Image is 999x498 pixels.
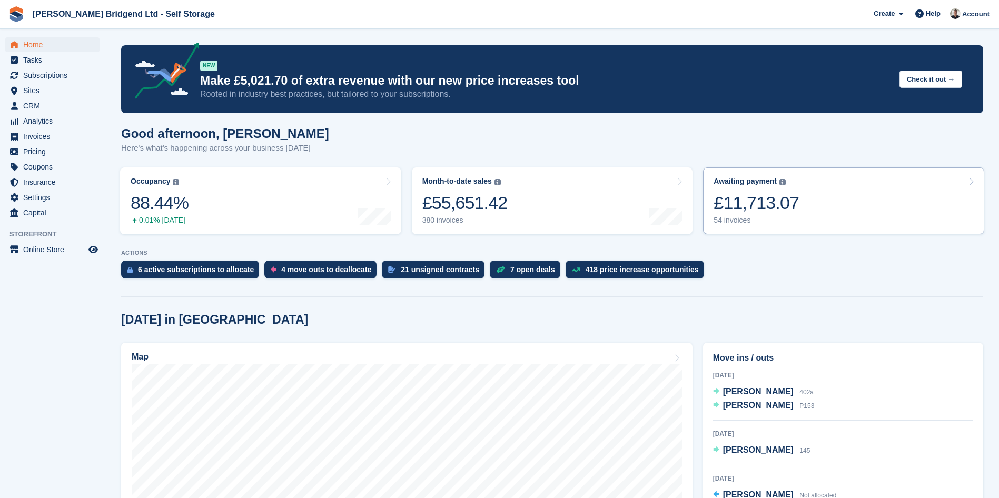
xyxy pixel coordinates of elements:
h2: Move ins / outs [713,352,973,364]
img: price-adjustments-announcement-icon-8257ccfd72463d97f412b2fc003d46551f7dbcb40ab6d574587a9cd5c0d94... [126,43,200,103]
img: move_outs_to_deallocate_icon-f764333ba52eb49d3ac5e1228854f67142a1ed5810a6f6cc68b1a99e826820c5.svg [271,266,276,273]
a: 418 price increase opportunities [566,261,709,284]
img: contract_signature_icon-13c848040528278c33f63329250d36e43548de30e8caae1d1a13099fd9432cc5.svg [388,266,395,273]
a: menu [5,68,100,83]
a: Awaiting payment £11,713.07 54 invoices [703,167,984,234]
a: menu [5,242,100,257]
span: Create [874,8,895,19]
div: £55,651.42 [422,192,508,214]
a: [PERSON_NAME] 145 [713,444,810,457]
img: active_subscription_to_allocate_icon-d502201f5373d7db506a760aba3b589e785aa758c864c3986d89f69b8ff3... [127,266,133,273]
h2: Map [132,352,149,362]
a: 7 open deals [490,261,566,284]
div: 0.01% [DATE] [131,216,189,225]
span: Analytics [23,114,86,128]
span: Tasks [23,53,86,67]
div: [DATE] [713,371,973,380]
a: menu [5,190,100,205]
a: menu [5,37,100,52]
span: Pricing [23,144,86,159]
p: ACTIONS [121,250,983,256]
span: Insurance [23,175,86,190]
div: 4 move outs to deallocate [281,265,371,274]
span: Account [962,9,990,19]
div: [DATE] [713,474,973,483]
div: 21 unsigned contracts [401,265,479,274]
span: Home [23,37,86,52]
a: menu [5,205,100,220]
span: Settings [23,190,86,205]
h2: [DATE] in [GEOGRAPHIC_DATA] [121,313,308,327]
img: price_increase_opportunities-93ffe204e8149a01c8c9dc8f82e8f89637d9d84a8eef4429ea346261dce0b2c0.svg [572,267,580,272]
p: Make £5,021.70 of extra revenue with our new price increases tool [200,73,891,88]
img: icon-info-grey-7440780725fd019a000dd9b08b2336e03edf1995a4989e88bcd33f0948082b44.svg [779,179,786,185]
img: Rhys Jones [950,8,961,19]
span: Sites [23,83,86,98]
img: deal-1b604bf984904fb50ccaf53a9ad4b4a5d6e5aea283cecdc64d6e3604feb123c2.svg [496,266,505,273]
a: Month-to-date sales £55,651.42 380 invoices [412,167,693,234]
a: 4 move outs to deallocate [264,261,382,284]
div: 380 invoices [422,216,508,225]
span: Invoices [23,129,86,144]
a: menu [5,144,100,159]
span: Capital [23,205,86,220]
div: 88.44% [131,192,189,214]
span: 402a [799,389,814,396]
div: 6 active subscriptions to allocate [138,265,254,274]
div: £11,713.07 [714,192,799,214]
div: 418 price increase opportunities [586,265,699,274]
div: [DATE] [713,429,973,439]
a: [PERSON_NAME] P153 [713,399,815,413]
a: menu [5,53,100,67]
a: 6 active subscriptions to allocate [121,261,264,284]
span: [PERSON_NAME] [723,387,794,396]
p: Here's what's happening across your business [DATE] [121,142,329,154]
img: stora-icon-8386f47178a22dfd0bd8f6a31ec36ba5ce8667c1dd55bd0f319d3a0aa187defe.svg [8,6,24,22]
span: [PERSON_NAME] [723,445,794,454]
span: CRM [23,98,86,113]
a: Preview store [87,243,100,256]
p: Rooted in industry best practices, but tailored to your subscriptions. [200,88,891,100]
div: NEW [200,61,217,71]
div: Month-to-date sales [422,177,492,186]
a: menu [5,129,100,144]
div: Occupancy [131,177,170,186]
span: Online Store [23,242,86,257]
button: Check it out → [899,71,962,88]
a: menu [5,114,100,128]
span: Coupons [23,160,86,174]
img: icon-info-grey-7440780725fd019a000dd9b08b2336e03edf1995a4989e88bcd33f0948082b44.svg [494,179,501,185]
a: [PERSON_NAME] Bridgend Ltd - Self Storage [28,5,219,23]
a: Occupancy 88.44% 0.01% [DATE] [120,167,401,234]
img: icon-info-grey-7440780725fd019a000dd9b08b2336e03edf1995a4989e88bcd33f0948082b44.svg [173,179,179,185]
a: menu [5,98,100,113]
a: menu [5,83,100,98]
a: [PERSON_NAME] 402a [713,385,814,399]
div: Awaiting payment [714,177,777,186]
div: 7 open deals [510,265,555,274]
a: 21 unsigned contracts [382,261,490,284]
span: [PERSON_NAME] [723,401,794,410]
h1: Good afternoon, [PERSON_NAME] [121,126,329,141]
span: Help [926,8,941,19]
div: 54 invoices [714,216,799,225]
a: menu [5,175,100,190]
span: P153 [799,402,814,410]
a: menu [5,160,100,174]
span: Storefront [9,229,105,240]
span: Subscriptions [23,68,86,83]
span: 145 [799,447,810,454]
